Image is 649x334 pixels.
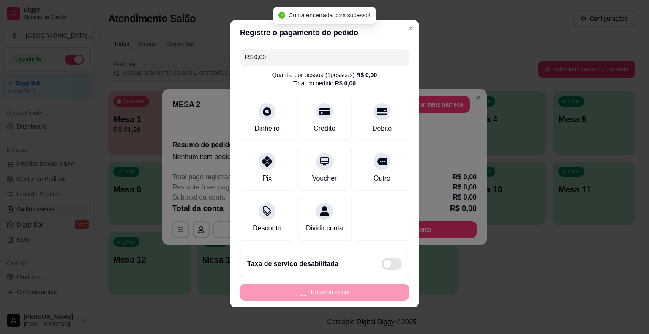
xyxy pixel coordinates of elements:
[245,49,404,66] input: Ex.: hambúrguer de cordeiro
[247,259,338,269] h2: Taxa de serviço desabilitada
[253,223,281,233] div: Desconto
[278,12,285,19] span: check-circle
[306,223,343,233] div: Dividir conta
[372,123,392,134] div: Débito
[335,79,356,88] div: R$ 0,00
[254,123,280,134] div: Dinheiro
[312,173,337,183] div: Voucher
[289,12,371,19] span: Conta encerrada com sucesso!
[230,20,419,45] header: Registre o pagamento do pedido
[293,79,356,88] div: Total do pedido
[404,22,417,35] button: Close
[272,71,377,79] div: Quantia por pessoa ( 1 pessoas)
[314,123,335,134] div: Crédito
[356,71,377,79] div: R$ 0,00
[262,173,272,183] div: Pix
[374,173,390,183] div: Outro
